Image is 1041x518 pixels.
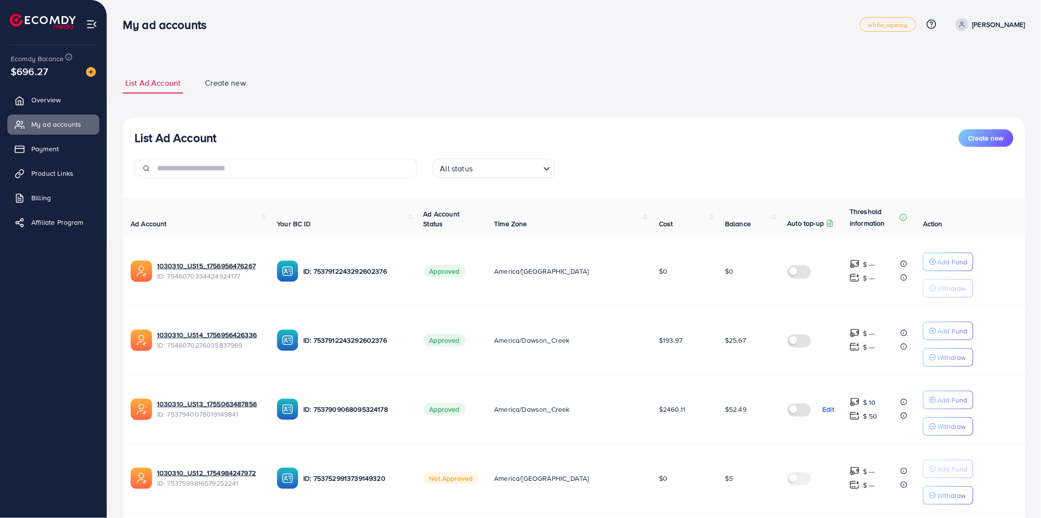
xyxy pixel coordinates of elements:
[850,273,860,283] img: top-up amount
[923,486,973,505] button: Withdraw
[157,261,261,281] div: <span class='underline'>1030310_US15_1756956476267</span></br>7546070334424924177
[424,472,479,485] span: Not Approved
[725,404,747,414] span: $52.49
[868,22,908,28] span: white_agency
[157,409,261,419] span: ID: 7537940078019149841
[125,77,181,89] span: List Ad Account
[937,352,966,363] p: Withdraw
[725,266,733,276] span: $0
[659,266,667,276] span: $0
[495,404,570,414] span: America/Dawson_Creek
[10,14,76,29] img: logo
[923,460,973,478] button: Add Fund
[277,260,298,282] img: ic-ba-acc.ded83a64.svg
[31,217,84,227] span: Affiliate Program
[131,330,152,351] img: ic-ads-acc.e4c84228.svg
[495,473,589,483] span: America/[GEOGRAPHIC_DATA]
[999,474,1034,511] iframe: Chat
[86,19,97,30] img: menu
[131,468,152,489] img: ic-ads-acc.e4c84228.svg
[157,271,261,281] span: ID: 7546070334424924177
[863,466,875,477] p: $ ---
[424,403,466,416] span: Approved
[303,403,407,415] p: ID: 7537909068095324178
[937,256,967,268] p: Add Fund
[823,403,835,415] p: Edit
[131,260,152,282] img: ic-ads-acc.e4c84228.svg
[277,330,298,351] img: ic-ba-acc.ded83a64.svg
[31,119,81,129] span: My ad accounts
[850,466,860,476] img: top-up amount
[11,64,48,78] span: $696.27
[157,330,261,350] div: <span class='underline'>1030310_US14_1756956426336</span></br>7546070276035837969
[7,115,99,134] a: My ad accounts
[135,131,216,145] h3: List Ad Account
[7,188,99,208] a: Billing
[31,168,73,178] span: Product Links
[923,253,973,271] button: Add Fund
[860,17,916,32] a: white_agency
[86,67,96,77] img: image
[725,335,746,345] span: $25.67
[863,397,876,408] p: $ 10
[850,328,860,338] img: top-up amount
[277,219,311,229] span: Your BC ID
[850,397,860,407] img: top-up amount
[850,206,898,229] p: Threshold information
[659,404,685,414] span: $2460.11
[973,19,1025,30] p: [PERSON_NAME]
[969,133,1004,143] span: Create new
[952,18,1025,31] a: [PERSON_NAME]
[923,348,973,367] button: Withdraw
[7,212,99,232] a: Affiliate Program
[937,421,966,432] p: Withdraw
[424,334,466,347] span: Approved
[131,219,167,229] span: Ad Account
[863,410,878,422] p: $ 50
[303,265,407,277] p: ID: 7537912243292602376
[157,478,261,488] span: ID: 7537599816579252241
[31,95,61,105] span: Overview
[863,272,875,284] p: $ ---
[850,480,860,490] img: top-up amount
[923,219,943,229] span: Action
[123,18,214,32] h3: My ad accounts
[495,266,589,276] span: America/[GEOGRAPHIC_DATA]
[131,399,152,420] img: ic-ads-acc.e4c84228.svg
[157,340,261,350] span: ID: 7546070276035837969
[475,160,539,176] input: Search for option
[157,399,261,409] a: 1030310_US13_1755063487856
[157,330,261,340] a: 1030310_US14_1756956426336
[7,90,99,110] a: Overview
[937,283,966,294] p: Withdraw
[303,334,407,346] p: ID: 7537912243292602376
[205,77,246,89] span: Create new
[424,209,460,229] span: Ad Account Status
[863,259,875,270] p: $ ---
[959,129,1014,147] button: Create new
[31,193,51,203] span: Billing
[495,219,527,229] span: Time Zone
[424,265,466,278] span: Approved
[937,394,967,406] p: Add Fund
[937,490,966,501] p: Withdraw
[7,139,99,159] a: Payment
[788,217,824,229] p: Auto top-up
[937,325,967,337] p: Add Fund
[277,468,298,489] img: ic-ba-acc.ded83a64.svg
[495,335,570,345] span: America/Dawson_Creek
[659,473,667,483] span: $0
[157,468,261,478] a: 1030310_US12_1754984247972
[7,164,99,183] a: Product Links
[923,391,973,409] button: Add Fund
[659,219,673,229] span: Cost
[31,144,59,154] span: Payment
[923,279,973,298] button: Withdraw
[923,322,973,340] button: Add Fund
[863,341,875,353] p: $ ---
[937,463,967,475] p: Add Fund
[157,468,261,488] div: <span class='underline'>1030310_US12_1754984247972</span></br>7537599816579252241
[277,399,298,420] img: ic-ba-acc.ded83a64.svg
[850,259,860,269] img: top-up amount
